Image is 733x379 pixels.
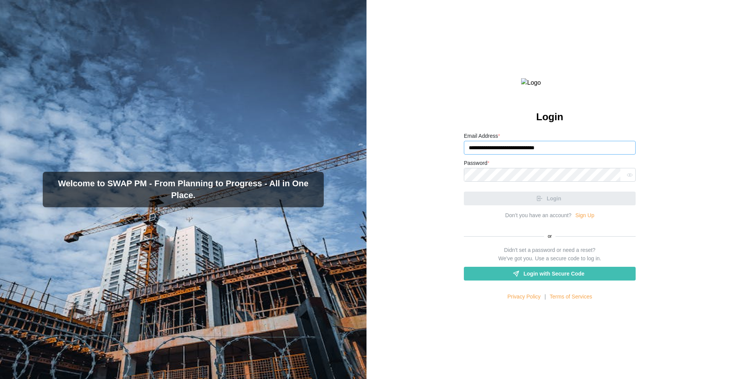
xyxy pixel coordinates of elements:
a: Privacy Policy [507,293,541,301]
a: Terms of Services [550,293,592,301]
div: Don’t you have an account? [505,211,572,220]
div: or [464,233,636,240]
div: | [544,293,546,301]
a: Login with Secure Code [464,267,636,281]
span: Login with Secure Code [523,267,584,280]
label: Password [464,159,489,168]
div: Didn't set a password or need a reset? We've got you. Use a secure code to log in. [498,246,601,263]
a: Sign Up [575,211,594,220]
img: Logo [521,78,578,88]
h2: Login [536,110,563,124]
label: Email Address [464,132,500,140]
h3: Welcome to SWAP PM - From Planning to Progress - All in One Place. [49,178,318,202]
